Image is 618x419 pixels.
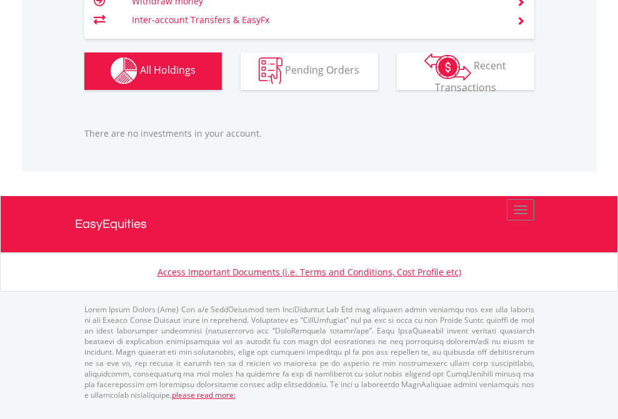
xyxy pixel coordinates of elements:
button: Pending Orders [241,52,378,90]
p: There are no investments in your account. [84,127,534,140]
button: Recent Transactions [397,52,534,90]
button: All Holdings [84,52,222,90]
span: Recent Transactions [435,59,507,94]
img: transactions-zar-wht.png [424,53,471,81]
p: Lorem Ipsum Dolors (Ame) Con a/e SeddOeiusmod tem InciDiduntut Lab Etd mag aliquaen admin veniamq... [84,304,534,400]
td: Inter-account Transfers & EasyFx [132,11,501,29]
span: Pending Orders [285,63,359,77]
a: Access Important Documents (i.e. Terms and Conditions, Cost Profile etc) [157,266,461,278]
span: All Holdings [140,63,196,77]
img: holdings-wht.png [111,57,137,84]
a: EasyEquities [75,196,544,252]
a: please read more: [172,390,236,400]
img: pending_instructions-wht.png [259,57,282,84]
